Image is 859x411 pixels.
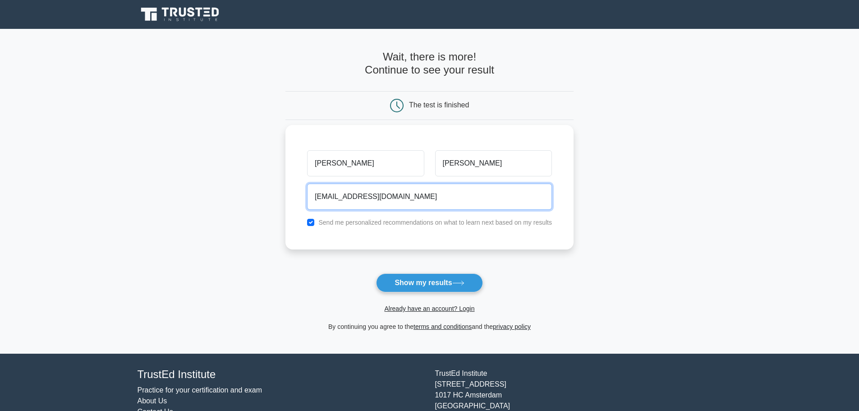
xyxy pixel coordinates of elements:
[413,323,472,330] a: terms and conditions
[138,397,167,405] a: About Us
[376,273,482,292] button: Show my results
[307,150,424,176] input: First name
[138,386,262,394] a: Practice for your certification and exam
[318,219,552,226] label: Send me personalized recommendations on what to learn next based on my results
[285,51,574,77] h4: Wait, there is more! Continue to see your result
[409,101,469,109] div: The test is finished
[280,321,579,332] div: By continuing you agree to the and the
[307,184,552,210] input: Email
[384,305,474,312] a: Already have an account? Login
[493,323,531,330] a: privacy policy
[138,368,424,381] h4: TrustEd Institute
[435,150,552,176] input: Last name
